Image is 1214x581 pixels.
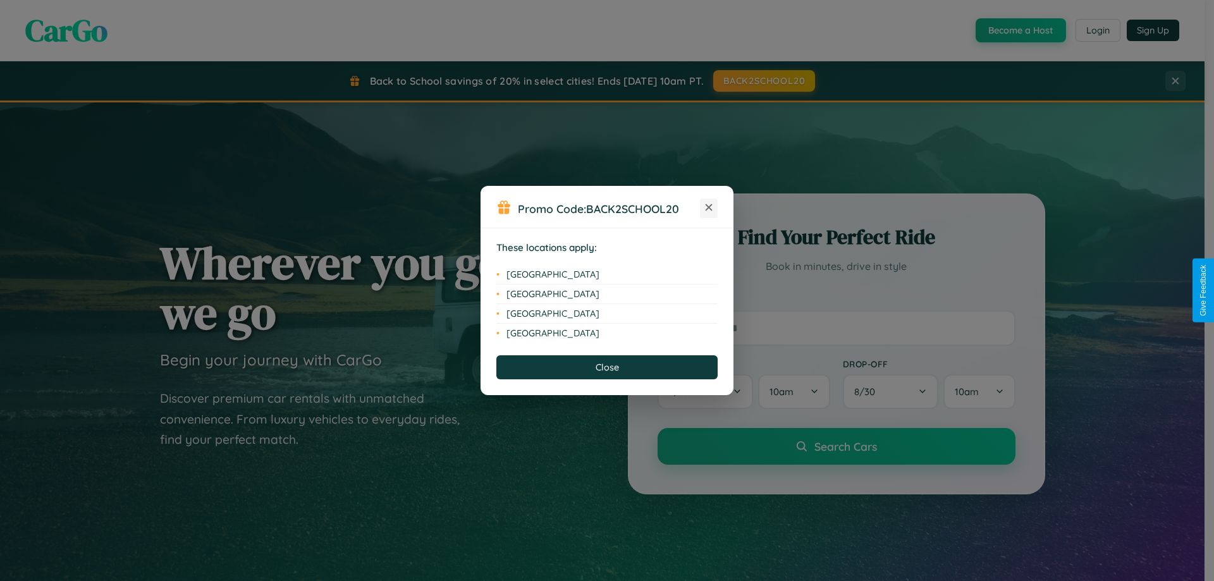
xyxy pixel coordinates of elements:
h3: Promo Code: [518,202,700,216]
div: Give Feedback [1199,265,1208,316]
li: [GEOGRAPHIC_DATA] [496,284,718,304]
b: BACK2SCHOOL20 [586,202,679,216]
button: Close [496,355,718,379]
li: [GEOGRAPHIC_DATA] [496,304,718,324]
strong: These locations apply: [496,242,597,254]
li: [GEOGRAPHIC_DATA] [496,324,718,343]
li: [GEOGRAPHIC_DATA] [496,265,718,284]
